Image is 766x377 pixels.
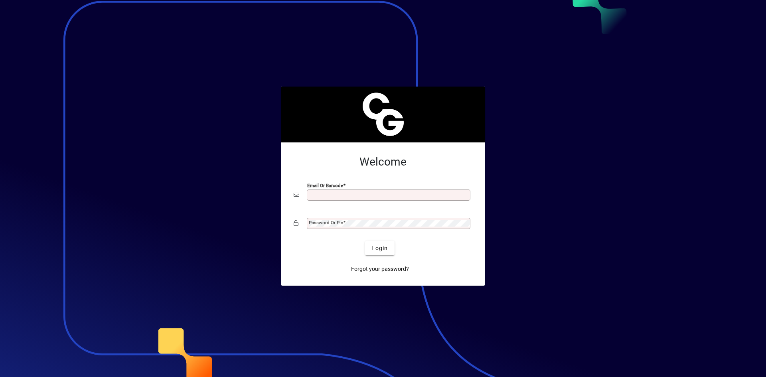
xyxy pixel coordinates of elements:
mat-label: Password or Pin [309,220,343,225]
mat-label: Email or Barcode [307,183,343,188]
span: Login [371,244,388,253]
span: Forgot your password? [351,265,409,273]
a: Forgot your password? [348,262,412,276]
button: Login [365,241,394,255]
h2: Welcome [294,155,472,169]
